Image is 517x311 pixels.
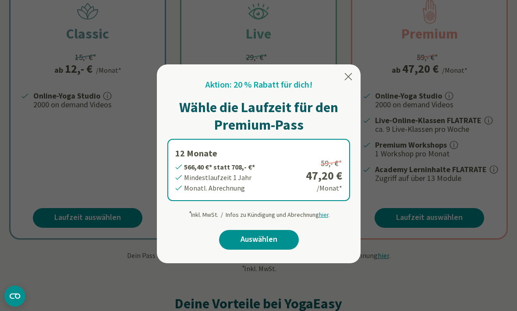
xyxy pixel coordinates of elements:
[4,286,25,307] button: CMP-Widget öffnen
[319,211,329,219] span: hier
[205,78,312,92] h2: Aktion: 20 % Rabatt für dich!
[219,230,299,250] a: Auswählen
[188,206,330,219] div: Inkl. MwSt. / Infos zu Kündigung und Abrechnung .
[167,99,350,134] h1: Wähle die Laufzeit für den Premium-Pass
